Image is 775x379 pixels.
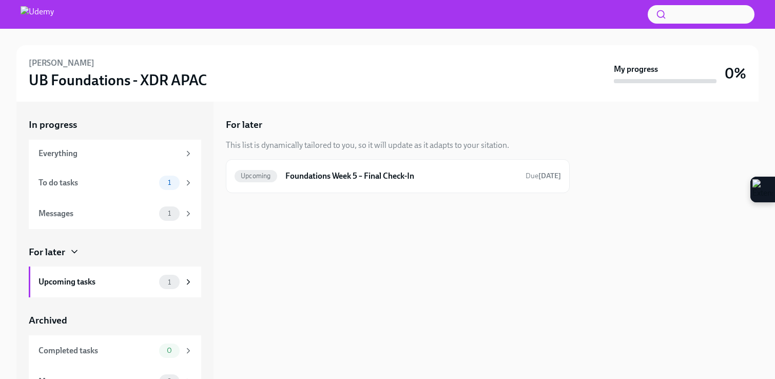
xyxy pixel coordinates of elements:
[29,245,201,259] a: For later
[29,314,201,327] a: Archived
[162,278,177,286] span: 1
[526,171,561,181] span: November 8th, 2025 00:00
[38,345,155,356] div: Completed tasks
[29,245,65,259] div: For later
[614,64,658,75] strong: My progress
[161,347,178,354] span: 0
[38,208,155,219] div: Messages
[29,167,201,198] a: To do tasks1
[29,71,207,89] h3: UB Foundations - XDR APAC
[162,210,177,217] span: 1
[725,64,746,83] h3: 0%
[538,172,561,180] strong: [DATE]
[235,168,561,184] a: UpcomingFoundations Week 5 – Final Check-InDue[DATE]
[38,177,155,188] div: To do tasks
[226,118,262,131] h5: For later
[526,172,561,180] span: Due
[29,335,201,366] a: Completed tasks0
[162,179,177,186] span: 1
[29,267,201,297] a: Upcoming tasks1
[29,58,94,69] h6: [PERSON_NAME]
[752,179,773,200] img: Extension Icon
[285,170,517,182] h6: Foundations Week 5 – Final Check-In
[226,140,509,151] div: This list is dynamically tailored to you, so it will update as it adapts to your sitation.
[38,276,155,288] div: Upcoming tasks
[38,148,180,159] div: Everything
[29,118,201,131] a: In progress
[235,172,277,180] span: Upcoming
[29,198,201,229] a: Messages1
[21,6,54,23] img: Udemy
[29,140,201,167] a: Everything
